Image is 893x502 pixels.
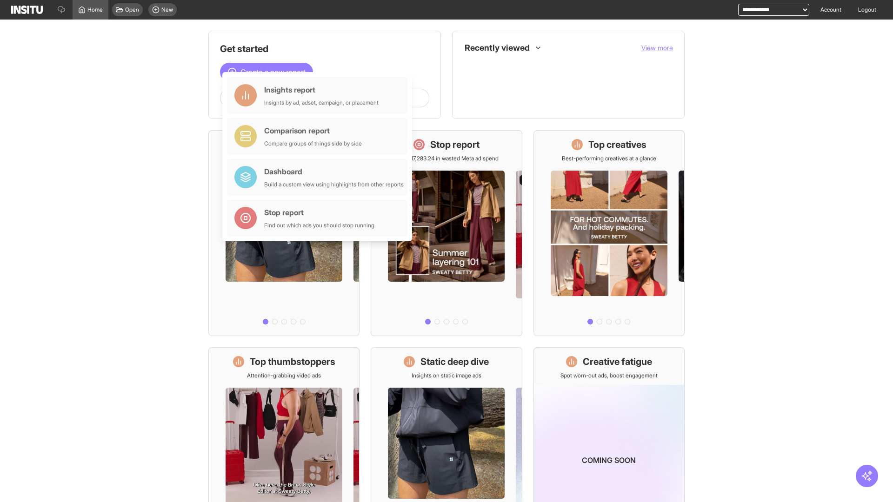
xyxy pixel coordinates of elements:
[562,155,656,162] p: Best-performing creatives at a glance
[264,140,362,147] div: Compare groups of things side by side
[161,6,173,13] span: New
[412,372,481,379] p: Insights on static image ads
[394,155,499,162] p: Save £17,283.24 in wasted Meta ad spend
[125,6,139,13] span: Open
[240,66,306,78] span: Create a new report
[208,130,360,336] a: What's live nowSee all active ads instantly
[641,44,673,52] span: View more
[264,125,362,136] div: Comparison report
[264,207,374,218] div: Stop report
[264,84,379,95] div: Insights report
[264,181,404,188] div: Build a custom view using highlights from other reports
[533,130,685,336] a: Top creativesBest-performing creatives at a glance
[11,6,43,14] img: Logo
[264,99,379,106] div: Insights by ad, adset, campaign, or placement
[264,166,404,177] div: Dashboard
[87,6,103,13] span: Home
[420,355,489,368] h1: Static deep dive
[250,355,335,368] h1: Top thumbstoppers
[641,43,673,53] button: View more
[371,130,522,336] a: Stop reportSave £17,283.24 in wasted Meta ad spend
[264,222,374,229] div: Find out which ads you should stop running
[220,63,313,81] button: Create a new report
[220,42,429,55] h1: Get started
[588,138,646,151] h1: Top creatives
[430,138,480,151] h1: Stop report
[247,372,321,379] p: Attention-grabbing video ads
